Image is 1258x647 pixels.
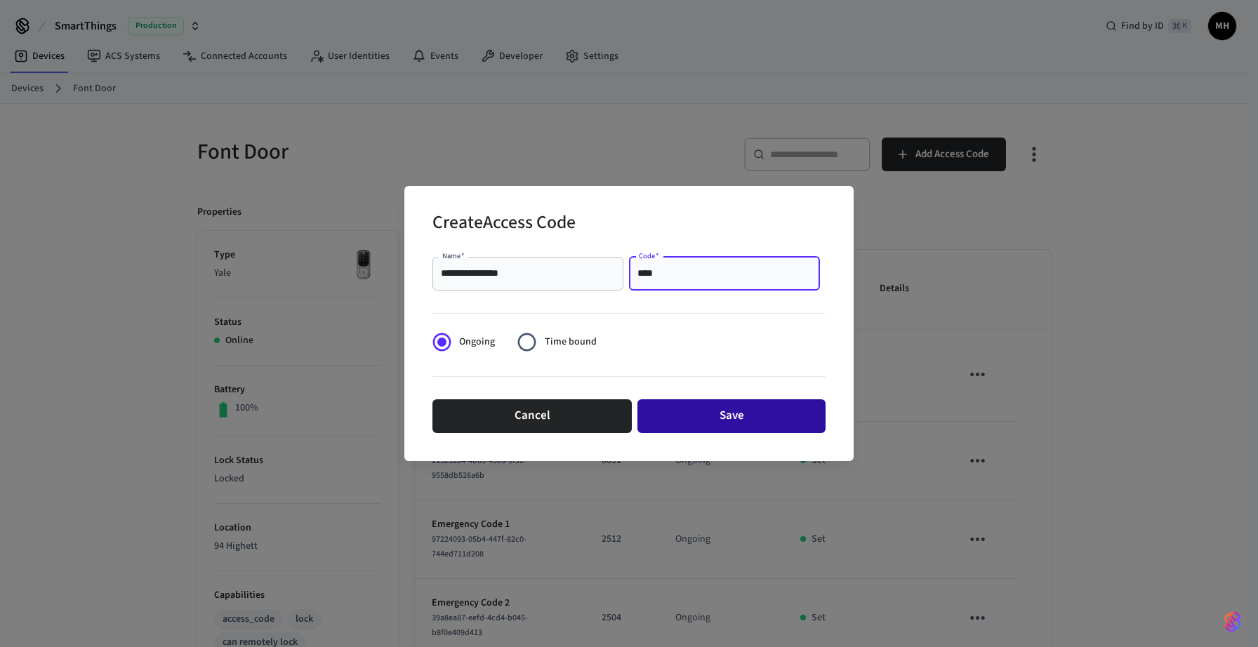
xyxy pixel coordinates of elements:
span: Ongoing [459,335,495,349]
span: Time bound [545,335,597,349]
button: Cancel [432,399,632,433]
button: Save [637,399,826,433]
h2: Create Access Code [432,203,576,246]
label: Name [442,251,465,261]
label: Code [639,251,659,261]
img: SeamLogoGradient.69752ec5.svg [1224,611,1241,633]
